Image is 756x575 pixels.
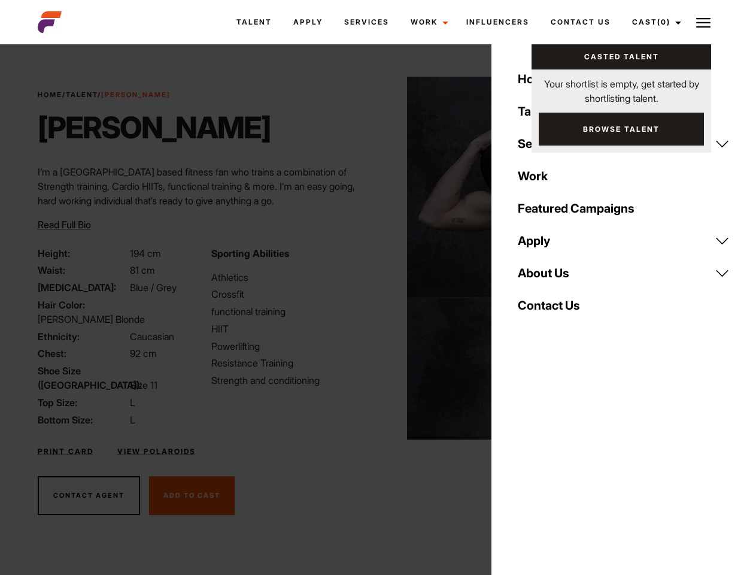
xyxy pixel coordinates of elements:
[532,69,711,105] p: Your shortlist is empty, get started by shortlisting talent.
[333,6,400,38] a: Services
[149,476,235,516] button: Add To Cast
[211,304,371,319] li: functional training
[38,395,127,410] span: Top Size:
[283,6,333,38] a: Apply
[511,63,737,95] a: Home
[532,44,711,69] a: Casted Talent
[211,287,371,301] li: Crossfit
[38,346,127,361] span: Chest:
[657,17,670,26] span: (0)
[38,217,91,232] button: Read Full Bio
[511,95,737,128] a: Talent
[38,446,93,457] a: Print Card
[456,6,540,38] a: Influencers
[539,113,704,146] a: Browse Talent
[163,491,220,500] span: Add To Cast
[511,128,737,160] a: Services
[511,257,737,289] a: About Us
[38,413,127,427] span: Bottom Size:
[211,247,289,259] strong: Sporting Abilities
[540,6,621,38] a: Contact Us
[211,322,371,336] li: HIIT
[511,225,737,257] a: Apply
[38,329,127,344] span: Ethnicity:
[511,289,737,322] a: Contact Us
[38,280,127,295] span: [MEDICAL_DATA]:
[511,160,737,192] a: Work
[38,90,62,99] a: Home
[38,90,171,100] span: / /
[130,282,177,293] span: Blue / Grey
[38,219,91,231] span: Read Full Bio
[38,364,127,392] span: Shoe Size ([GEOGRAPHIC_DATA]):
[621,6,688,38] a: Cast(0)
[38,263,127,277] span: Waist:
[130,331,174,343] span: Caucasian
[211,339,371,353] li: Powerlifting
[101,90,171,99] strong: [PERSON_NAME]
[696,16,711,30] img: Burger icon
[130,414,135,426] span: L
[38,246,127,261] span: Height:
[38,165,371,208] p: I’m a [GEOGRAPHIC_DATA] based fitness fan who trains a combination of Strength training, Cardio H...
[117,446,196,457] a: View Polaroids
[211,356,371,370] li: Resistance Training
[130,264,155,276] span: 81 cm
[130,247,161,259] span: 194 cm
[400,6,456,38] a: Work
[511,192,737,225] a: Featured Campaigns
[211,373,371,388] li: Strength and conditioning
[38,110,271,146] h1: [PERSON_NAME]
[211,270,371,285] li: Athletics
[38,298,127,312] span: Hair Color:
[226,6,283,38] a: Talent
[130,397,135,408] span: L
[130,347,157,359] span: 92 cm
[38,313,145,325] span: [PERSON_NAME] Blonde
[38,476,140,516] button: Contact Agent
[66,90,98,99] a: Talent
[130,379,157,391] span: Size 11
[38,10,62,34] img: cropped-aefm-brand-fav-22-square.png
